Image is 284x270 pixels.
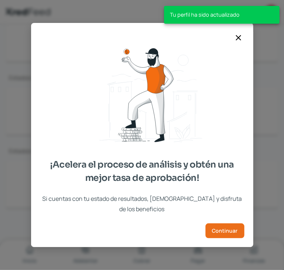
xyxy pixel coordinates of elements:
span: Si cuentas con tu estado de resultados, [DEMOGRAPHIC_DATA] y disfruta de los beneficios [40,193,244,215]
button: Continuar [206,223,244,238]
img: ¡Acelera el proceso de análisis y obtén una mejor tasa de aprobación! [72,44,213,149]
div: Tu perfil ha sido actualizado [164,6,280,24]
span: ¡Acelera el proceso de análisis y obtén una mejor tasa de aprobación! [40,158,244,185]
span: Continuar [212,228,238,233]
